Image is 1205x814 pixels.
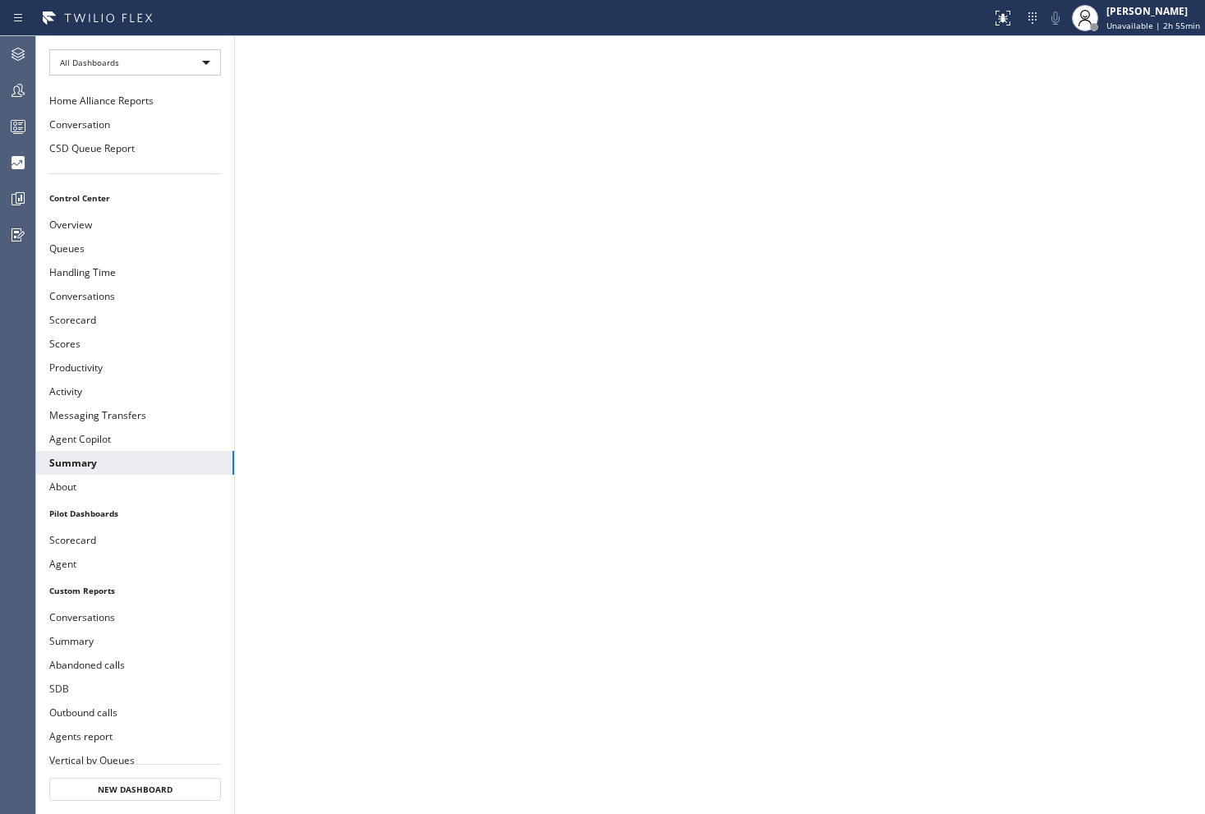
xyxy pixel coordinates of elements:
div: [PERSON_NAME] [1106,4,1200,18]
button: CSD Queue Report [36,136,234,160]
li: Pilot Dashboards [36,503,234,524]
button: Abandoned calls [36,653,234,677]
button: Conversations [36,284,234,308]
button: Scores [36,332,234,356]
button: Mute [1044,7,1067,30]
button: Messaging Transfers [36,403,234,427]
li: Custom Reports [36,580,234,601]
button: Activity [36,379,234,403]
span: Unavailable | 2h 55min [1106,20,1200,31]
button: SDB [36,677,234,701]
button: Handling Time [36,260,234,284]
button: Home Alliance Reports [36,89,234,113]
button: Conversations [36,605,234,629]
button: Vertical by Queues [36,748,234,772]
button: Scorecard [36,528,234,552]
li: Control Center [36,187,234,209]
button: Overview [36,213,234,237]
button: Productivity [36,356,234,379]
button: Conversation [36,113,234,136]
button: Agent [36,552,234,576]
button: Agents report [36,724,234,748]
button: Scorecard [36,308,234,332]
iframe: dashboard_9f6bb337dffe [235,36,1205,814]
button: Summary [36,451,234,475]
button: Outbound calls [36,701,234,724]
button: Agent Copilot [36,427,234,451]
button: Summary [36,629,234,653]
button: New Dashboard [49,778,221,801]
div: All Dashboards [49,49,221,76]
button: About [36,475,234,499]
button: Queues [36,237,234,260]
